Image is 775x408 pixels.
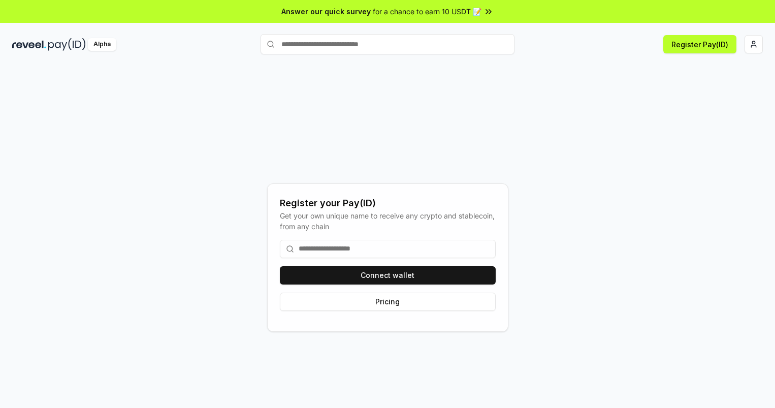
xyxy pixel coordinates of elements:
img: pay_id [48,38,86,51]
div: Register your Pay(ID) [280,196,496,210]
img: reveel_dark [12,38,46,51]
div: Alpha [88,38,116,51]
span: for a chance to earn 10 USDT 📝 [373,6,481,17]
button: Connect wallet [280,266,496,285]
button: Pricing [280,293,496,311]
span: Answer our quick survey [281,6,371,17]
div: Get your own unique name to receive any crypto and stablecoin, from any chain [280,210,496,232]
button: Register Pay(ID) [663,35,736,53]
